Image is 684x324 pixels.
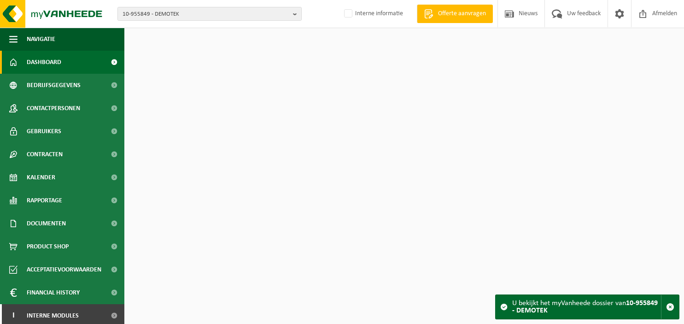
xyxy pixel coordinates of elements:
div: U bekijkt het myVanheede dossier van [512,295,661,319]
span: Rapportage [27,189,62,212]
button: 10-955849 - DEMOTEK [117,7,302,21]
strong: 10-955849 - DEMOTEK [512,300,658,314]
span: Navigatie [27,28,55,51]
span: Financial History [27,281,80,304]
label: Interne informatie [342,7,403,21]
a: Offerte aanvragen [417,5,493,23]
span: Kalender [27,166,55,189]
span: Product Shop [27,235,69,258]
span: Documenten [27,212,66,235]
span: Contracten [27,143,63,166]
span: Dashboard [27,51,61,74]
span: Contactpersonen [27,97,80,120]
span: Offerte aanvragen [436,9,488,18]
span: Bedrijfsgegevens [27,74,81,97]
span: Gebruikers [27,120,61,143]
span: 10-955849 - DEMOTEK [123,7,289,21]
span: Acceptatievoorwaarden [27,258,101,281]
